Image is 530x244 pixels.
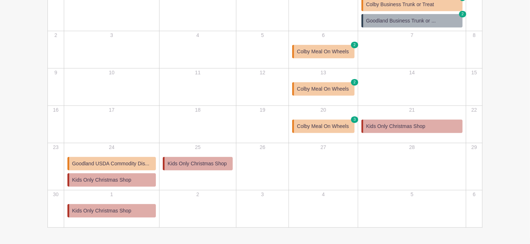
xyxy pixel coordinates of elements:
p: 3 [65,32,159,39]
a: Kids Only Christmas Shop [67,173,156,187]
a: Goodland Business Trunk or ... 2 [361,14,463,28]
p: 12 [237,69,288,76]
p: 8 [467,32,482,39]
p: 20 [289,106,357,114]
span: 2 [459,11,466,17]
span: Colby Meal On Wheels [297,48,349,55]
span: Kids Only Christmas Shop [167,160,227,168]
p: 15 [467,69,482,76]
p: 2 [48,32,63,39]
span: Goodland USDA Commodity Dis... [72,160,149,168]
p: 5 [237,32,288,39]
a: Colby Meal On Wheels 3 [292,120,355,133]
p: 14 [359,69,465,76]
a: Colby Meal On Wheels 2 [292,45,355,58]
p: 18 [160,106,236,114]
p: 6 [467,191,482,198]
p: 5 [359,191,465,198]
span: Colby Meal On Wheels [297,85,349,93]
p: 22 [467,106,482,114]
p: 29 [467,144,482,151]
p: 10 [65,69,159,76]
span: Kids Only Christmas Shop [72,207,131,215]
span: Colby Meal On Wheels [297,123,349,130]
span: 2 [351,79,358,86]
p: 4 [289,191,357,198]
p: 11 [160,69,236,76]
p: 1 [65,191,159,198]
p: 28 [359,144,465,151]
a: Kids Only Christmas Shop [163,157,233,170]
p: 4 [160,32,236,39]
p: 17 [65,106,159,114]
p: 6 [289,32,357,39]
p: 27 [289,144,357,151]
p: 2 [160,191,236,198]
p: 23 [48,144,63,151]
p: 25 [160,144,236,151]
span: Kids Only Christmas Shop [366,123,425,130]
span: Goodland Business Trunk or ... [366,17,436,25]
a: Colby Meal On Wheels 2 [292,82,355,96]
a: Kids Only Christmas Shop [67,204,156,218]
p: 3 [237,191,288,198]
p: 16 [48,106,63,114]
p: 24 [65,144,159,151]
span: Kids Only Christmas Shop [72,176,131,184]
a: Goodland USDA Commodity Dis... [67,157,156,170]
p: 7 [359,32,465,39]
a: Kids Only Christmas Shop [361,120,463,133]
p: 21 [359,106,465,114]
span: 2 [351,42,358,48]
span: 3 [351,116,358,123]
p: 26 [237,144,288,151]
span: Colby Business Trunk or Treat [366,1,434,8]
p: 9 [48,69,63,76]
p: 30 [48,191,63,198]
p: 13 [289,69,357,76]
p: 19 [237,106,288,114]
